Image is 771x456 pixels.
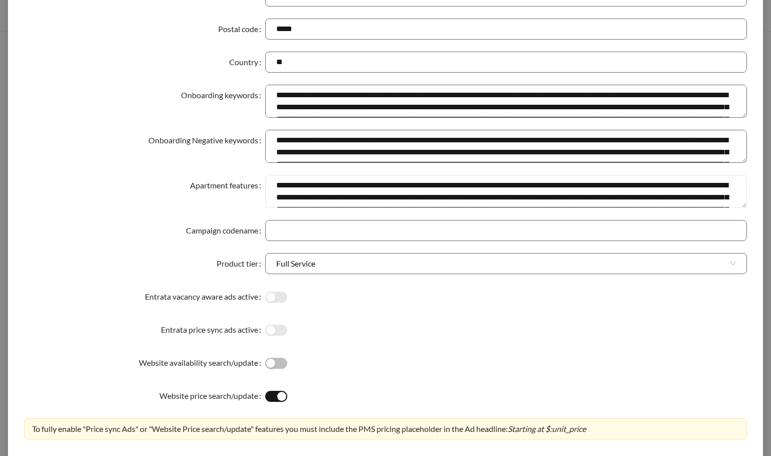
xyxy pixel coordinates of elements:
input: Postal code [265,19,747,40]
button: Website price search/update [265,391,287,402]
label: Website availability search/update [139,352,265,373]
textarea: Onboarding Negative keywords [265,130,747,163]
label: Product tier [217,253,265,274]
button: Website availability search/update [265,358,287,369]
label: Entrata vacancy aware ads active [145,286,265,307]
textarea: Onboarding keywords [265,85,747,118]
label: Onboarding Negative keywords [148,130,265,151]
em: Starting at $:unit_price [508,424,586,433]
label: Entrata price sync ads active [161,319,265,340]
textarea: Apartment features [265,175,747,208]
button: Entrata vacancy aware ads active [265,292,287,303]
div: To fully enable "Price sync Ads" or "Website Price search/update" features you must include the P... [32,423,739,435]
label: Onboarding keywords [181,85,265,106]
label: Postal code [218,19,265,40]
label: Country [229,52,265,73]
input: Campaign codename [265,220,747,241]
label: Campaign codename [186,220,265,241]
label: Apartment features [190,175,265,196]
input: Country [265,52,747,73]
span: Full Service [276,254,736,274]
label: Website price search/update [159,385,265,406]
button: Entrata price sync ads active [265,325,287,336]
